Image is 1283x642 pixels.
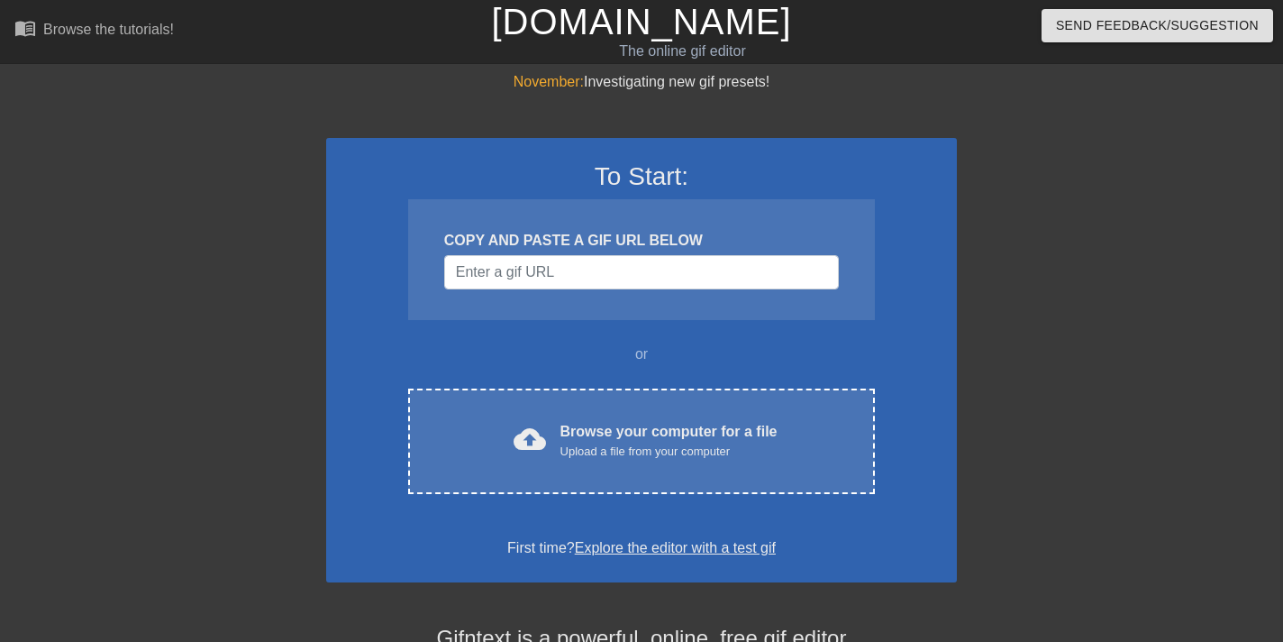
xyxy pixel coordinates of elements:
div: First time? [350,537,933,559]
div: Investigating new gif presets! [326,71,957,93]
input: Username [444,255,839,289]
a: [DOMAIN_NAME] [491,2,791,41]
div: or [373,344,910,365]
span: cloud_upload [514,423,546,455]
div: Browse your computer for a file [560,421,778,461]
a: Explore the editor with a test gif [575,540,776,555]
button: Send Feedback/Suggestion [1042,9,1273,42]
div: The online gif editor [437,41,929,62]
a: Browse the tutorials! [14,17,174,45]
span: menu_book [14,17,36,39]
span: Send Feedback/Suggestion [1056,14,1259,37]
div: Browse the tutorials! [43,22,174,37]
div: COPY AND PASTE A GIF URL BELOW [444,230,839,252]
span: November: [514,74,584,89]
div: Upload a file from your computer [560,443,778,461]
h3: To Start: [350,161,933,192]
